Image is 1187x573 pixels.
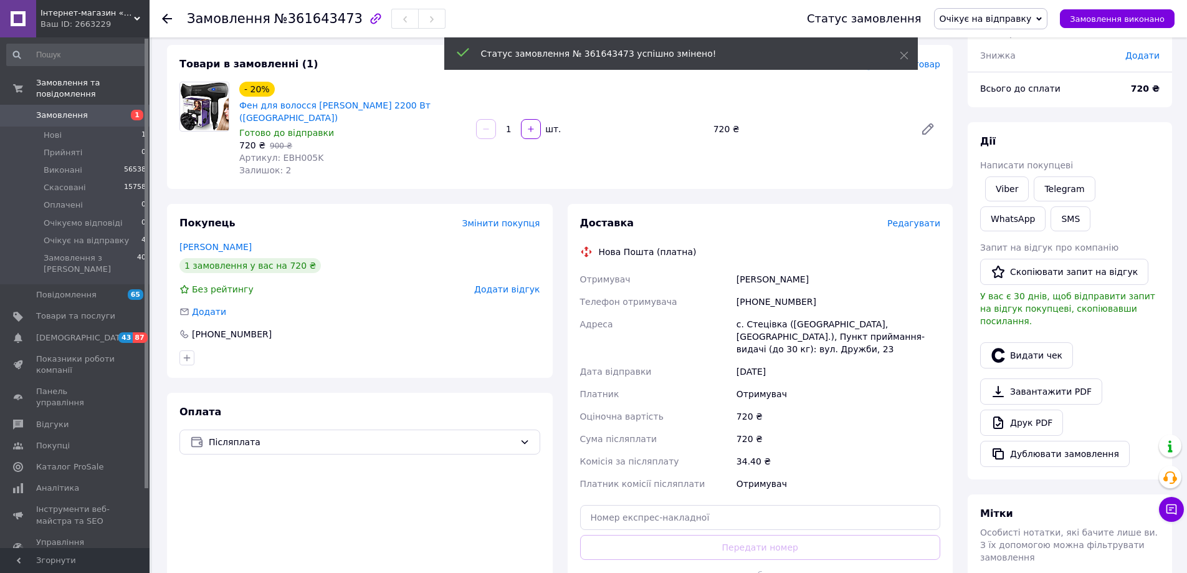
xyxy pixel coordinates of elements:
[180,82,229,130] img: Фен для волосся Esperanza Vivien 2200 Вт (Польща)
[191,328,273,340] div: [PHONE_NUMBER]
[542,123,562,135] div: шт.
[141,235,146,246] span: 4
[580,297,677,307] span: Телефон отримувача
[580,389,619,399] span: Платник
[209,435,515,449] span: Післяплата
[980,291,1155,326] span: У вас є 30 днів, щоб відправити запит на відгук покупцеві, скопіювавши посилання.
[980,84,1061,94] span: Всього до сплати
[980,243,1118,253] span: Запит на відгук про компанію
[44,182,86,193] span: Скасовані
[192,284,254,294] span: Без рейтингу
[36,419,69,430] span: Відгуки
[239,100,431,123] a: Фен для волосся [PERSON_NAME] 2200 Вт ([GEOGRAPHIC_DATA])
[41,7,134,19] span: Інтернет-магазин «Копійка»
[44,165,82,176] span: Виконані
[980,508,1013,519] span: Мітки
[44,130,62,141] span: Нові
[1034,176,1095,201] a: Telegram
[44,147,82,158] span: Прийняті
[124,182,146,193] span: 15758
[36,332,128,344] span: [DEMOGRAPHIC_DATA]
[239,153,323,163] span: Артикул: EBH005K
[734,360,943,383] div: [DATE]
[734,405,943,428] div: 720 ₴
[137,253,146,275] span: 40
[36,483,79,494] span: Аналітика
[36,311,115,322] span: Товари та послуги
[36,461,103,473] span: Каталог ProSale
[179,242,252,252] a: [PERSON_NAME]
[980,527,1158,562] span: Особисті нотатки, які бачите лише ви. З їх допомогою можна фільтрувати замовлення
[734,313,943,360] div: с. Стецівка ([GEOGRAPHIC_DATA], [GEOGRAPHIC_DATA].), Пункт приймання-видачі (до 30 кг): вул. Друж...
[807,12,922,25] div: Статус замовлення
[580,505,941,530] input: Номер експрес-накладної
[36,537,115,559] span: Управління сайтом
[124,165,146,176] span: 56538
[131,110,143,120] span: 1
[580,367,652,377] span: Дата відправки
[580,274,631,284] span: Отримувач
[36,504,115,526] span: Інструменти веб-майстра та SEO
[734,291,943,313] div: [PHONE_NUMBER]
[141,130,146,141] span: 1
[44,235,129,246] span: Очікує на відправку
[980,441,1130,467] button: Дублювати замовлення
[1051,206,1090,231] button: SMS
[980,135,996,147] span: Дії
[1131,84,1160,94] b: 720 ₴
[580,456,679,466] span: Комісія за післяплату
[1070,14,1165,24] span: Замовлення виконано
[274,11,363,26] span: №361643473
[940,14,1032,24] span: Очікує на відправку
[118,332,133,343] span: 43
[734,268,943,291] div: [PERSON_NAME]
[734,428,943,450] div: 720 ₴
[985,176,1029,201] a: Viber
[36,77,150,100] span: Замовлення та повідомлення
[36,440,70,451] span: Покупці
[179,406,221,418] span: Оплата
[44,200,83,211] span: Оплачені
[1125,51,1160,60] span: Додати
[36,289,97,301] span: Повідомлення
[133,332,147,343] span: 87
[481,47,869,60] div: Статус замовлення № 361643473 успішно змінено!
[580,319,613,329] span: Адреса
[915,117,940,142] a: Редагувати
[980,51,1016,60] span: Знижка
[36,354,115,376] span: Показники роботи компанії
[239,82,275,97] div: - 20%
[187,11,270,26] span: Замовлення
[128,289,143,300] span: 65
[36,386,115,408] span: Панель управління
[596,246,700,258] div: Нова Пошта (платна)
[980,28,1015,38] span: 1 товар
[734,383,943,405] div: Отримувач
[474,284,540,294] span: Додати відгук
[270,142,292,150] span: 900 ₴
[141,147,146,158] span: 0
[192,307,226,317] span: Додати
[980,342,1073,368] button: Видати чек
[6,44,147,66] input: Пошук
[580,479,705,489] span: Платник комісії післяплати
[179,258,321,273] div: 1 замовлення у вас на 720 ₴
[580,434,657,444] span: Сума післяплати
[734,450,943,473] div: 34.40 ₴
[141,218,146,229] span: 0
[462,218,540,228] span: Змінити покупця
[887,218,940,228] span: Редагувати
[36,110,88,121] span: Замовлення
[734,473,943,495] div: Отримувач
[708,120,910,138] div: 720 ₴
[1060,9,1175,28] button: Замовлення виконано
[41,19,150,30] div: Ваш ID: 2663229
[580,412,664,421] span: Оціночна вартість
[179,58,318,70] span: Товари в замовленні (1)
[980,410,1063,436] a: Друк PDF
[239,165,292,175] span: Залишок: 2
[239,128,334,138] span: Готово до відправки
[980,259,1148,285] button: Скопіювати запит на відгук
[980,206,1046,231] a: WhatsApp
[980,160,1073,170] span: Написати покупцеві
